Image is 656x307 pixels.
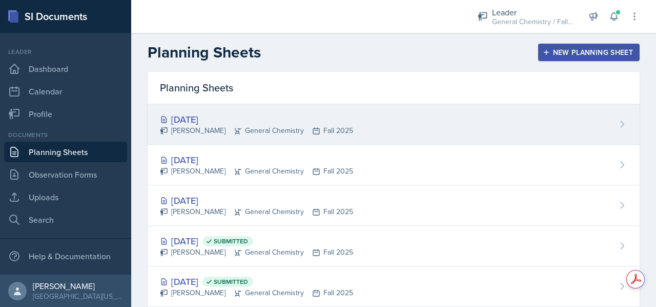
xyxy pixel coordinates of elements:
span: Submitted [214,278,248,286]
a: [DATE] [PERSON_NAME]General ChemistryFall 2025 [148,145,640,185]
button: New Planning Sheet [538,44,640,61]
a: Planning Sheets [4,142,127,162]
div: Leader [4,47,127,56]
span: Submitted [214,237,248,245]
div: [PERSON_NAME] General Chemistry Fall 2025 [160,206,353,217]
a: [DATE] Submitted [PERSON_NAME]General ChemistryFall 2025 [148,226,640,266]
a: Calendar [4,81,127,102]
div: [PERSON_NAME] [33,281,123,291]
h2: Planning Sheets [148,43,261,62]
a: Profile [4,104,127,124]
div: Documents [4,130,127,140]
a: [DATE] Submitted [PERSON_NAME]General ChemistryFall 2025 [148,266,640,307]
div: Leader [492,6,574,18]
a: [DATE] [PERSON_NAME]General ChemistryFall 2025 [148,185,640,226]
div: Help & Documentation [4,246,127,266]
div: [PERSON_NAME] General Chemistry Fall 2025 [160,247,353,258]
div: [PERSON_NAME] General Chemistry Fall 2025 [160,166,353,177]
div: New Planning Sheet [545,48,633,56]
a: Uploads [4,187,127,207]
a: Dashboard [4,59,127,79]
a: [DATE] [PERSON_NAME]General ChemistryFall 2025 [148,104,640,145]
div: [DATE] [160,194,353,207]
div: General Chemistry / Fall 2025 [492,16,574,27]
div: [GEOGRAPHIC_DATA][US_STATE] [33,291,123,301]
div: [DATE] [160,112,353,126]
div: [PERSON_NAME] General Chemistry Fall 2025 [160,287,353,298]
div: [DATE] [160,153,353,167]
div: [PERSON_NAME] General Chemistry Fall 2025 [160,125,353,136]
a: Observation Forms [4,164,127,185]
div: [DATE] [160,275,353,289]
div: [DATE] [160,234,353,248]
a: Search [4,209,127,230]
div: Planning Sheets [148,72,640,104]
